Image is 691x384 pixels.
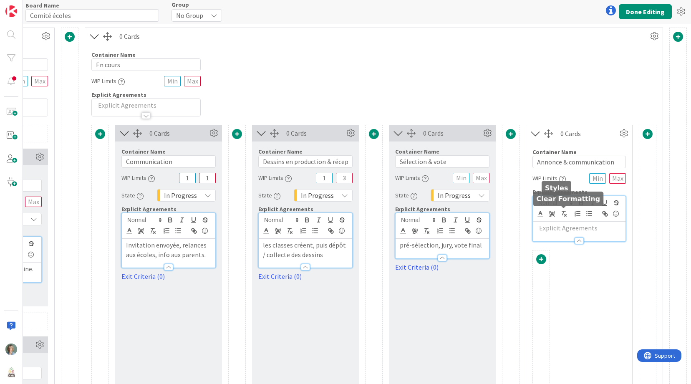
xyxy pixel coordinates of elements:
h5: Styles [545,184,568,192]
input: Max [25,197,42,207]
span: In Progress [301,189,334,201]
input: Add container name... [258,155,353,168]
span: Explicit Agreements [121,205,177,213]
span: Explicit Agreements [395,205,450,213]
div: WIP Limits [395,170,429,185]
img: avatar [5,367,17,379]
span: Explicit Agreements [532,188,588,196]
p: les classes créent, puis dépôt / collecte des dessins [263,240,348,259]
input: Min [453,173,469,183]
input: Add container name... [91,58,201,71]
div: WIP Limits [91,73,125,88]
span: No Group [176,10,203,21]
input: Add container name... [532,156,626,168]
input: Max [199,173,216,183]
div: State [395,188,417,203]
input: Min [589,173,606,184]
div: State [121,188,144,203]
div: WIP Limits [121,170,155,185]
input: Add container name... [121,155,216,168]
label: Container Name [121,148,166,155]
input: Max [184,76,201,86]
p: pré-sélection, jury, vote final [400,240,485,250]
label: Board Name [25,2,59,9]
div: State [258,188,280,203]
a: Exit Criteria (0) [121,271,216,281]
input: Min [164,76,181,86]
input: Min [179,173,196,183]
img: ZL [5,344,17,355]
div: 0 Cards [423,128,481,138]
input: Min [316,173,333,183]
div: 0 Cards [560,129,618,139]
div: 0 Cards [149,128,207,138]
img: Visit kanbanzone.com [5,5,17,17]
div: 0 Cards [119,31,648,41]
input: Max [473,173,489,183]
span: Group [171,2,189,8]
label: Container Name [532,148,577,156]
span: In Progress [164,189,197,201]
p: Invitation envoyée, relances aux écoles, info aux parents. [126,240,211,259]
span: In Progress [438,189,471,201]
span: Explicit Agreements [258,205,313,213]
div: WIP Limits [258,170,292,185]
span: Support [18,1,38,11]
input: Max [31,76,48,86]
span: Explicit Agreements [91,91,146,99]
input: Max [609,173,626,184]
input: Max [336,173,353,183]
div: WIP Limits [532,171,566,186]
h5: Clear Formatting [537,195,600,203]
label: Container Name [395,148,439,155]
label: Container Name [91,51,136,58]
a: Exit Criteria (0) [258,271,353,281]
label: Container Name [258,148,303,155]
input: Add container name... [395,155,489,168]
button: Done Editing [619,4,672,19]
a: Exit Criteria (0) [395,262,489,272]
div: 0 Cards [286,128,344,138]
